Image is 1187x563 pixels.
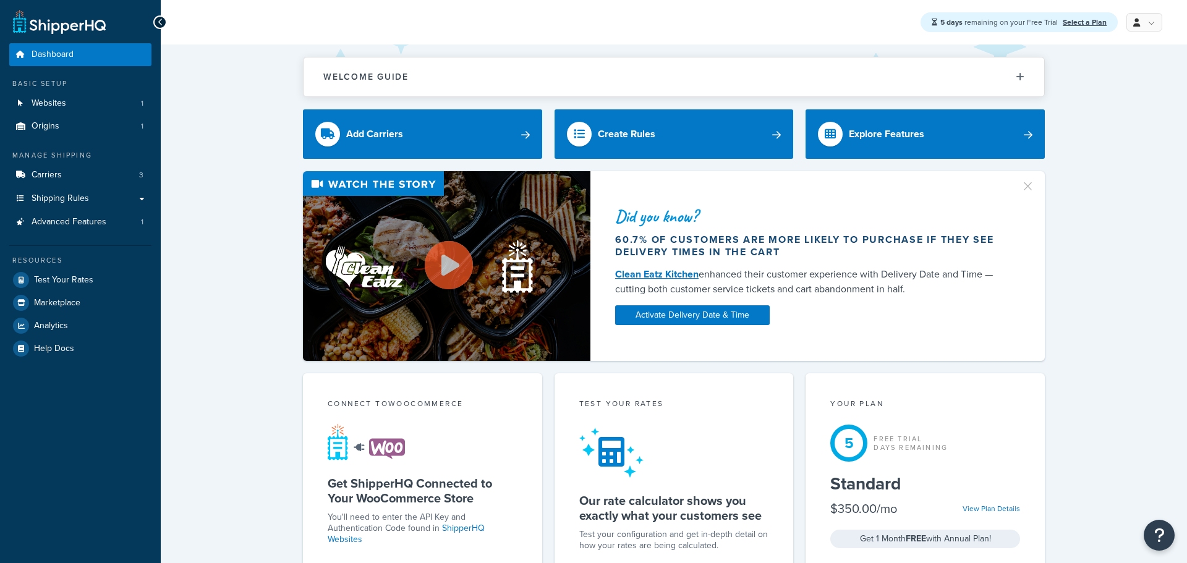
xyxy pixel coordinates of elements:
[9,337,151,360] a: Help Docs
[9,164,151,187] a: Carriers3
[34,344,74,354] span: Help Docs
[615,267,699,281] a: Clean Eatz Kitchen
[328,512,517,545] p: You'll need to enter the API Key and Authentication Code found in
[1144,520,1175,551] button: Open Resource Center
[346,125,403,143] div: Add Carriers
[9,269,151,291] a: Test Your Rates
[141,98,143,109] span: 1
[9,78,151,89] div: Basic Setup
[963,503,1020,514] a: View Plan Details
[9,43,151,66] a: Dashboard
[830,530,1020,548] div: Get 1 Month with Annual Plan!
[32,217,106,227] span: Advanced Features
[615,305,770,325] a: Activate Delivery Date & Time
[32,170,62,180] span: Carriers
[940,17,963,28] strong: 5 days
[304,57,1044,96] button: Welcome Guide
[328,522,485,546] a: ShipperHQ Websites
[9,315,151,337] a: Analytics
[34,275,93,286] span: Test Your Rates
[940,17,1060,28] span: remaining on your Free Trial
[830,425,867,462] div: 5
[32,49,74,60] span: Dashboard
[906,532,926,545] strong: FREE
[615,267,1006,297] div: enhanced their customer experience with Delivery Date and Time — cutting both customer service ti...
[9,164,151,187] li: Carriers
[139,170,143,180] span: 3
[9,211,151,234] a: Advanced Features1
[555,109,794,159] a: Create Rules
[579,529,769,551] div: Test your configuration and get in-depth detail on how your rates are being calculated.
[830,398,1020,412] div: Your Plan
[830,474,1020,494] h5: Standard
[9,255,151,266] div: Resources
[9,92,151,115] li: Websites
[328,476,517,506] h5: Get ShipperHQ Connected to Your WooCommerce Store
[9,115,151,138] a: Origins1
[303,109,542,159] a: Add Carriers
[849,125,924,143] div: Explore Features
[34,321,68,331] span: Analytics
[9,150,151,161] div: Manage Shipping
[9,92,151,115] a: Websites1
[328,423,405,460] img: connect-shq-woo-43c21eb1.svg
[323,72,409,82] h2: Welcome Guide
[303,171,590,361] img: Video thumbnail
[141,121,143,132] span: 1
[32,121,59,132] span: Origins
[1063,17,1107,28] a: Select a Plan
[598,125,655,143] div: Create Rules
[830,500,897,517] div: $350.00/mo
[615,208,1006,225] div: Did you know?
[9,115,151,138] li: Origins
[806,109,1045,159] a: Explore Features
[9,292,151,314] a: Marketplace
[141,217,143,227] span: 1
[874,434,948,452] div: Free Trial Days Remaining
[9,187,151,210] a: Shipping Rules
[615,234,1006,258] div: 60.7% of customers are more likely to purchase if they see delivery times in the cart
[579,398,769,412] div: Test your rates
[34,298,80,308] span: Marketplace
[32,193,89,204] span: Shipping Rules
[9,211,151,234] li: Advanced Features
[579,493,769,523] h5: Our rate calculator shows you exactly what your customers see
[328,398,517,412] div: Connect to WooCommerce
[32,98,66,109] span: Websites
